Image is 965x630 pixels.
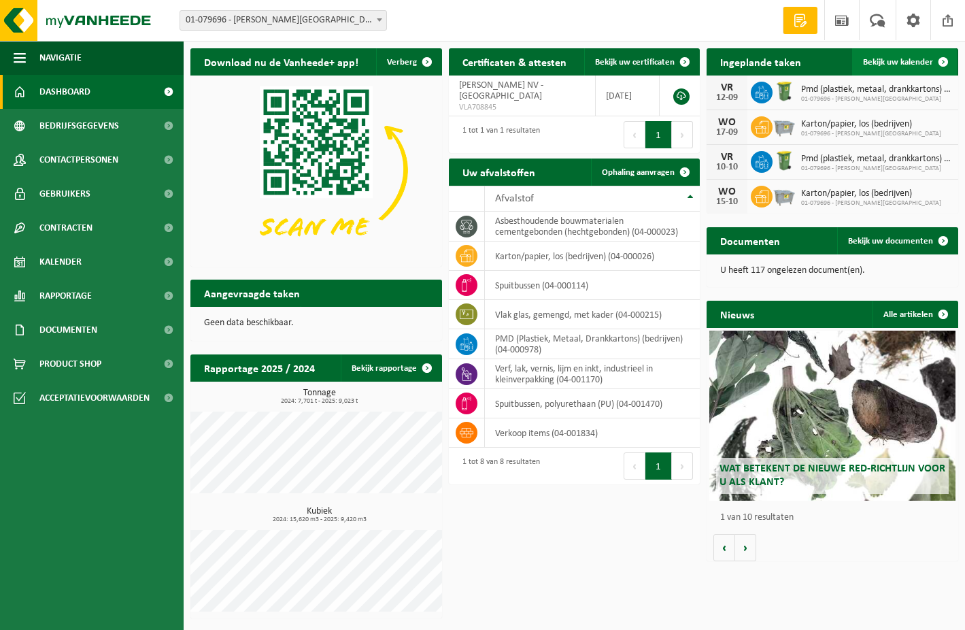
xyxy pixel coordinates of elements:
span: Product Shop [39,347,101,381]
button: 1 [645,121,672,148]
span: VLA708845 [459,102,586,113]
span: Acceptatievoorwaarden [39,381,150,415]
h2: Certificaten & attesten [449,48,580,75]
button: Verberg [376,48,441,76]
span: 2024: 15,620 m3 - 2025: 9,420 m3 [197,516,442,523]
span: Pmd (plastiek, metaal, drankkartons) (bedrijven) [801,84,951,95]
div: WO [713,117,741,128]
span: Navigatie [39,41,82,75]
div: VR [713,82,741,93]
p: U heeft 117 ongelezen document(en). [720,266,945,276]
div: 10-10 [713,163,741,172]
img: WB-2500-GAL-GY-01 [773,114,796,137]
span: 2024: 7,701 t - 2025: 9,023 t [197,398,442,405]
td: spuitbussen, polyurethaan (PU) (04-001470) [485,389,700,418]
a: Ophaling aanvragen [591,159,698,186]
span: Bekijk uw documenten [848,237,933,246]
span: 01-079696 - [PERSON_NAME][GEOGRAPHIC_DATA] [801,199,941,208]
a: Bekijk uw certificaten [584,48,698,76]
td: karton/papier, los (bedrijven) (04-000026) [485,242,700,271]
button: 1 [645,452,672,480]
td: vlak glas, gemengd, met kader (04-000215) [485,300,700,329]
td: verf, lak, vernis, lijm en inkt, industrieel in kleinverpakking (04-001170) [485,359,700,389]
h2: Uw afvalstoffen [449,159,549,185]
a: Wat betekent de nieuwe RED-richtlijn voor u als klant? [709,331,955,501]
span: 01-079696 - ANTOON DECOCK NV - MOORSELE [180,11,386,30]
span: Bekijk uw certificaten [595,58,675,67]
h2: Ingeplande taken [707,48,815,75]
span: Pmd (plastiek, metaal, drankkartons) (bedrijven) [801,154,951,165]
a: Bekijk uw documenten [837,227,957,254]
span: Afvalstof [495,193,534,204]
div: 17-09 [713,128,741,137]
h2: Rapportage 2025 / 2024 [190,354,328,381]
h2: Aangevraagde taken [190,280,314,306]
span: Karton/papier, los (bedrijven) [801,188,941,199]
a: Bekijk rapportage [341,354,441,382]
span: Rapportage [39,279,92,313]
h2: Nieuws [707,301,768,327]
img: WB-0240-HPE-GN-50 [773,149,796,172]
span: Dashboard [39,75,90,109]
span: Documenten [39,313,97,347]
button: Previous [624,121,645,148]
td: verkoop items (04-001834) [485,418,700,448]
div: VR [713,152,741,163]
div: 12-09 [713,93,741,103]
span: Kalender [39,245,82,279]
a: Alle artikelen [873,301,957,328]
span: 01-079696 - [PERSON_NAME][GEOGRAPHIC_DATA] [801,130,941,138]
span: Karton/papier, los (bedrijven) [801,119,941,130]
span: Contactpersonen [39,143,118,177]
button: Vorige [713,534,735,561]
td: [DATE] [596,76,660,116]
a: Bekijk uw kalender [852,48,957,76]
span: 01-079696 - [PERSON_NAME][GEOGRAPHIC_DATA] [801,165,951,173]
p: Geen data beschikbaar. [204,318,428,328]
span: 01-079696 - [PERSON_NAME][GEOGRAPHIC_DATA] [801,95,951,103]
span: [PERSON_NAME] NV - [GEOGRAPHIC_DATA] [459,80,543,101]
td: spuitbussen (04-000114) [485,271,700,300]
button: Volgende [735,534,756,561]
span: 01-079696 - ANTOON DECOCK NV - MOORSELE [180,10,387,31]
div: 1 tot 1 van 1 resultaten [456,120,540,150]
h2: Documenten [707,227,794,254]
span: Wat betekent de nieuwe RED-richtlijn voor u als klant? [719,463,945,487]
td: PMD (Plastiek, Metaal, Drankkartons) (bedrijven) (04-000978) [485,329,700,359]
button: Previous [624,452,645,480]
img: Download de VHEPlus App [190,76,442,264]
span: Gebruikers [39,177,90,211]
div: 15-10 [713,197,741,207]
p: 1 van 10 resultaten [720,513,951,523]
td: asbesthoudende bouwmaterialen cementgebonden (hechtgebonden) (04-000023) [485,212,700,242]
span: Bekijk uw kalender [863,58,933,67]
div: WO [713,186,741,197]
h2: Download nu de Vanheede+ app! [190,48,372,75]
span: Verberg [387,58,417,67]
span: Bedrijfsgegevens [39,109,119,143]
div: 1 tot 8 van 8 resultaten [456,451,540,481]
span: Contracten [39,211,92,245]
button: Next [672,121,693,148]
h3: Tonnage [197,388,442,405]
img: WB-0240-HPE-GN-50 [773,80,796,103]
h3: Kubiek [197,507,442,523]
img: WB-2500-GAL-GY-01 [773,184,796,207]
button: Next [672,452,693,480]
span: Ophaling aanvragen [602,168,675,177]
